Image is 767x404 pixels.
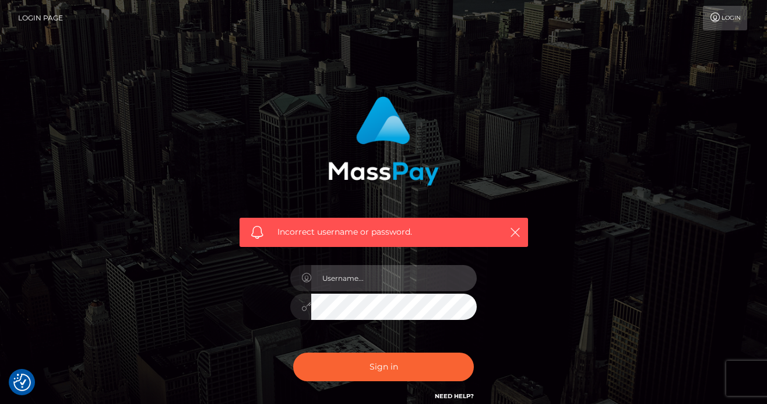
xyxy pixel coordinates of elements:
[277,226,490,238] span: Incorrect username or password.
[293,353,474,381] button: Sign in
[703,6,747,30] a: Login
[13,374,31,391] button: Consent Preferences
[328,96,439,186] img: MassPay Login
[311,265,477,291] input: Username...
[435,392,474,400] a: Need Help?
[13,374,31,391] img: Revisit consent button
[18,6,63,30] a: Login Page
